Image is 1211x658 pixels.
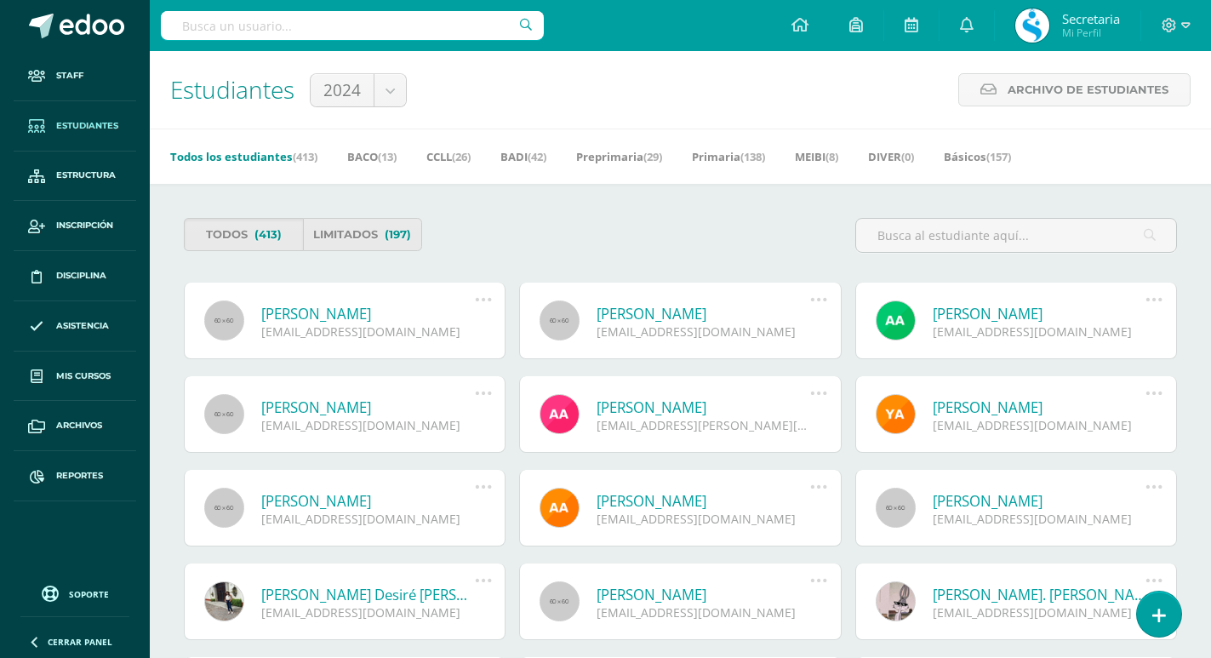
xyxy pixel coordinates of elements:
a: Básicos(157) [944,143,1011,170]
input: Busca un usuario... [161,11,544,40]
span: (26) [452,149,471,164]
span: Cerrar panel [48,636,112,648]
div: [EMAIL_ADDRESS][DOMAIN_NAME] [597,604,810,621]
a: [PERSON_NAME] [261,491,475,511]
div: [EMAIL_ADDRESS][DOMAIN_NAME] [933,604,1146,621]
span: Inscripción [56,219,113,232]
a: BACO(13) [347,143,397,170]
a: Primaria(138) [692,143,765,170]
a: Asistencia [14,301,136,352]
span: Estructura [56,169,116,182]
span: (8) [825,149,838,164]
span: (157) [986,149,1011,164]
span: Asistencia [56,319,109,333]
a: Todos(413) [184,218,303,251]
div: [EMAIL_ADDRESS][DOMAIN_NAME] [261,604,475,621]
span: (42) [528,149,546,164]
span: Soporte [69,588,109,600]
a: Archivo de Estudiantes [958,73,1191,106]
a: [PERSON_NAME] [597,304,810,323]
input: Busca al estudiante aquí... [856,219,1176,252]
a: [PERSON_NAME] [261,304,475,323]
span: Archivos [56,419,102,432]
a: Inscripción [14,201,136,251]
div: [EMAIL_ADDRESS][DOMAIN_NAME] [261,511,475,527]
div: [EMAIL_ADDRESS][DOMAIN_NAME] [597,511,810,527]
a: [PERSON_NAME] [597,398,810,417]
a: Estructura [14,152,136,202]
div: [EMAIL_ADDRESS][DOMAIN_NAME] [597,323,810,340]
a: Soporte [20,581,129,604]
span: Mis cursos [56,369,111,383]
a: Estudiantes [14,101,136,152]
a: BADI(42) [500,143,546,170]
a: DIVER(0) [868,143,914,170]
a: Archivos [14,401,136,451]
span: (0) [901,149,914,164]
span: Staff [56,69,83,83]
div: [EMAIL_ADDRESS][DOMAIN_NAME] [261,323,475,340]
div: [EMAIL_ADDRESS][DOMAIN_NAME] [933,323,1146,340]
a: Limitados(197) [303,218,422,251]
span: (29) [643,149,662,164]
a: MEIBI(8) [795,143,838,170]
a: [PERSON_NAME] [933,304,1146,323]
span: Reportes [56,469,103,483]
a: [PERSON_NAME] Desiré [PERSON_NAME] [261,585,475,604]
a: CCLL(26) [426,143,471,170]
span: (197) [385,219,411,250]
a: 2024 [311,74,406,106]
img: 7ca4a2cca2c7d0437e787d4b01e06a03.png [1015,9,1049,43]
div: [EMAIL_ADDRESS][DOMAIN_NAME] [933,511,1146,527]
a: [PERSON_NAME]. [PERSON_NAME] [933,585,1146,604]
span: (413) [293,149,317,164]
a: Disciplina [14,251,136,301]
div: [EMAIL_ADDRESS][DOMAIN_NAME] [933,417,1146,433]
span: (413) [254,219,282,250]
a: Staff [14,51,136,101]
a: Todos los estudiantes(413) [170,143,317,170]
a: [PERSON_NAME] [597,585,810,604]
span: Estudiantes [56,119,118,133]
span: (13) [378,149,397,164]
span: Mi Perfil [1062,26,1120,40]
span: Disciplina [56,269,106,283]
a: [PERSON_NAME] [933,398,1146,417]
a: Mis cursos [14,352,136,402]
span: Secretaria [1062,10,1120,27]
div: [EMAIL_ADDRESS][DOMAIN_NAME] [261,417,475,433]
div: [EMAIL_ADDRESS][PERSON_NAME][DOMAIN_NAME] [597,417,810,433]
a: Reportes [14,451,136,501]
span: Archivo de Estudiantes [1008,74,1168,106]
span: (138) [740,149,765,164]
a: [PERSON_NAME] [597,491,810,511]
a: [PERSON_NAME] [933,491,1146,511]
a: Preprimaria(29) [576,143,662,170]
a: [PERSON_NAME] [261,398,475,417]
span: 2024 [323,74,361,106]
span: Estudiantes [170,73,294,106]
